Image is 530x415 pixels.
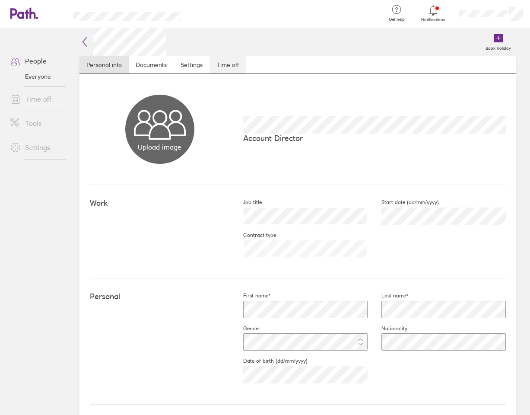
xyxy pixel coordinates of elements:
span: Notifications [419,17,447,22]
a: People [3,52,73,70]
label: Last name* [368,292,408,299]
a: Settings [3,139,73,156]
a: Documents [129,56,174,73]
a: Time off [209,56,246,73]
a: Book holiday [480,28,516,56]
label: Start date (dd/mm/yyyy) [368,199,439,206]
span: Get help [383,17,411,22]
p: Account Director [243,134,506,143]
label: Date of birth (dd/mm/yyyy) [229,358,308,364]
a: Personal info [79,56,129,73]
label: Job title [229,199,262,206]
a: Time off [3,90,73,108]
a: Tools [3,115,73,132]
label: Gender [229,325,260,332]
a: Settings [174,56,209,73]
h4: Work [90,199,229,208]
a: Everyone [3,70,73,83]
a: Notifications [419,4,447,22]
label: First name* [229,292,270,299]
label: Book holiday [480,43,516,51]
label: Contract type [229,232,276,239]
h4: Personal [90,292,229,301]
label: Nationality [368,325,407,332]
